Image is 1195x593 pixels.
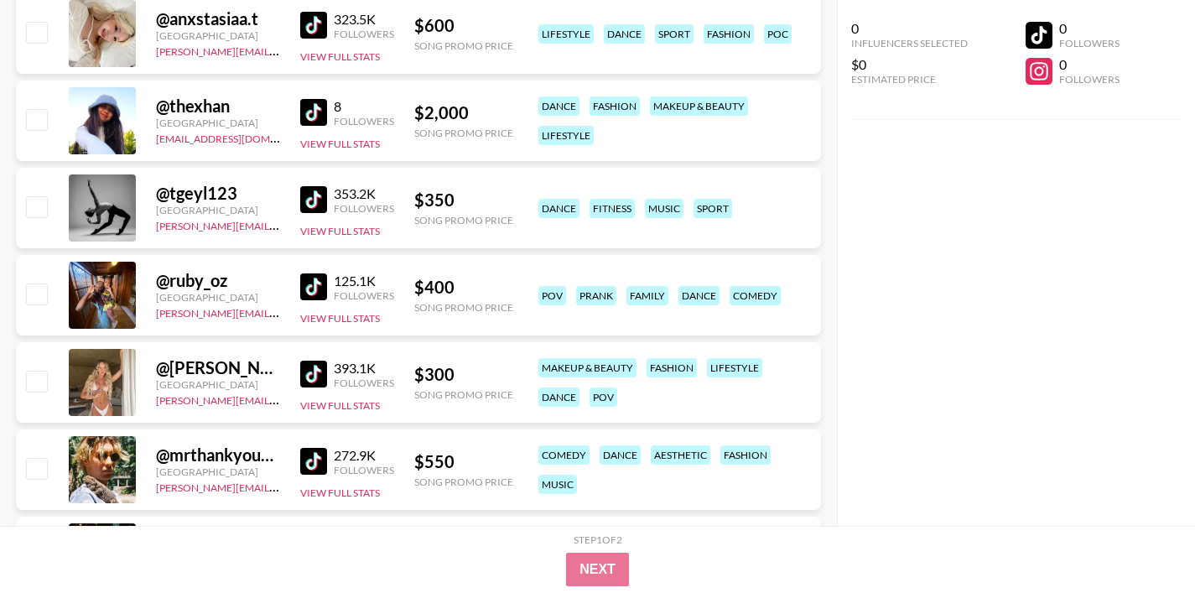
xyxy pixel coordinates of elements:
button: View Full Stats [300,399,380,412]
div: $ 350 [414,190,513,211]
div: Followers [1059,73,1120,86]
div: dance [600,445,641,465]
div: @ thexhan [156,96,280,117]
iframe: Drift Widget Chat Controller [1111,509,1175,573]
div: $ 300 [414,364,513,385]
div: dance [538,199,579,218]
div: fitness [590,199,635,218]
div: music [645,199,683,218]
div: fashion [720,445,771,465]
div: Followers [334,464,394,476]
a: [PERSON_NAME][EMAIL_ADDRESS][DOMAIN_NAME] [156,478,404,494]
div: dance [678,286,720,305]
div: Followers [334,289,394,302]
div: comedy [538,445,590,465]
img: TikTok [300,12,327,39]
div: Step 1 of 2 [574,533,622,546]
div: lifestyle [538,126,594,145]
img: TikTok [300,186,327,213]
a: [EMAIL_ADDRESS][DOMAIN_NAME] [156,129,325,145]
div: $ 2,000 [414,102,513,123]
div: 393.1K [334,360,394,377]
div: makeup & beauty [650,96,748,116]
div: 125.1K [334,273,394,289]
div: Song Promo Price [414,476,513,488]
div: 0 [1059,56,1120,73]
a: [PERSON_NAME][EMAIL_ADDRESS][DOMAIN_NAME] [156,304,404,320]
div: comedy [730,286,781,305]
button: View Full Stats [300,225,380,237]
div: family [626,286,668,305]
button: View Full Stats [300,138,380,150]
div: Followers [334,28,394,40]
div: [GEOGRAPHIC_DATA] [156,29,280,42]
div: Song Promo Price [414,388,513,401]
button: View Full Stats [300,312,380,325]
div: prank [576,286,616,305]
img: TikTok [300,448,327,475]
div: pov [590,388,617,407]
div: Song Promo Price [414,127,513,139]
div: [GEOGRAPHIC_DATA] [156,117,280,129]
div: $ 600 [414,15,513,36]
div: @ anxstasiaa.t [156,8,280,29]
div: 272.9K [334,447,394,464]
div: @ tgeyl123 [156,183,280,204]
button: View Full Stats [300,50,380,63]
div: fashion [704,24,754,44]
div: makeup & beauty [538,358,636,377]
div: 0 [851,20,968,37]
a: [PERSON_NAME][EMAIL_ADDRESS][DOMAIN_NAME] [156,391,404,407]
div: 353.2K [334,185,394,202]
div: Song Promo Price [414,39,513,52]
div: Followers [334,377,394,389]
div: Song Promo Price [414,301,513,314]
div: @ [PERSON_NAME].[PERSON_NAME] [156,357,280,378]
div: [GEOGRAPHIC_DATA] [156,204,280,216]
div: dance [604,24,645,44]
div: [GEOGRAPHIC_DATA] [156,291,280,304]
div: pov [538,286,566,305]
div: 8 [334,98,394,115]
div: 0 [1059,20,1120,37]
div: $ 550 [414,451,513,472]
div: aesthetic [651,445,710,465]
div: lifestyle [538,24,594,44]
div: Followers [334,115,394,127]
img: TikTok [300,361,327,388]
img: TikTok [300,99,327,126]
div: fashion [647,358,697,377]
div: Song Promo Price [414,214,513,226]
div: Followers [334,202,394,215]
div: music [538,475,577,494]
a: [PERSON_NAME][EMAIL_ADDRESS][DOMAIN_NAME] [156,216,404,232]
div: dance [538,388,579,407]
a: [PERSON_NAME][EMAIL_ADDRESS][DOMAIN_NAME] [156,42,404,58]
div: lifestyle [707,358,762,377]
div: @ ruby_oz [156,270,280,291]
div: @ mrthankyouplease [156,445,280,466]
div: sport [655,24,694,44]
div: $0 [851,56,968,73]
div: dance [538,96,579,116]
img: TikTok [300,273,327,300]
div: Followers [1059,37,1120,49]
div: fashion [590,96,640,116]
div: Estimated Price [851,73,968,86]
div: poc [764,24,792,44]
div: Influencers Selected [851,37,968,49]
div: $ 400 [414,277,513,298]
button: View Full Stats [300,486,380,499]
div: sport [694,199,732,218]
div: [GEOGRAPHIC_DATA] [156,378,280,391]
button: Next [566,553,629,586]
div: [GEOGRAPHIC_DATA] [156,466,280,478]
div: 323.5K [334,11,394,28]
